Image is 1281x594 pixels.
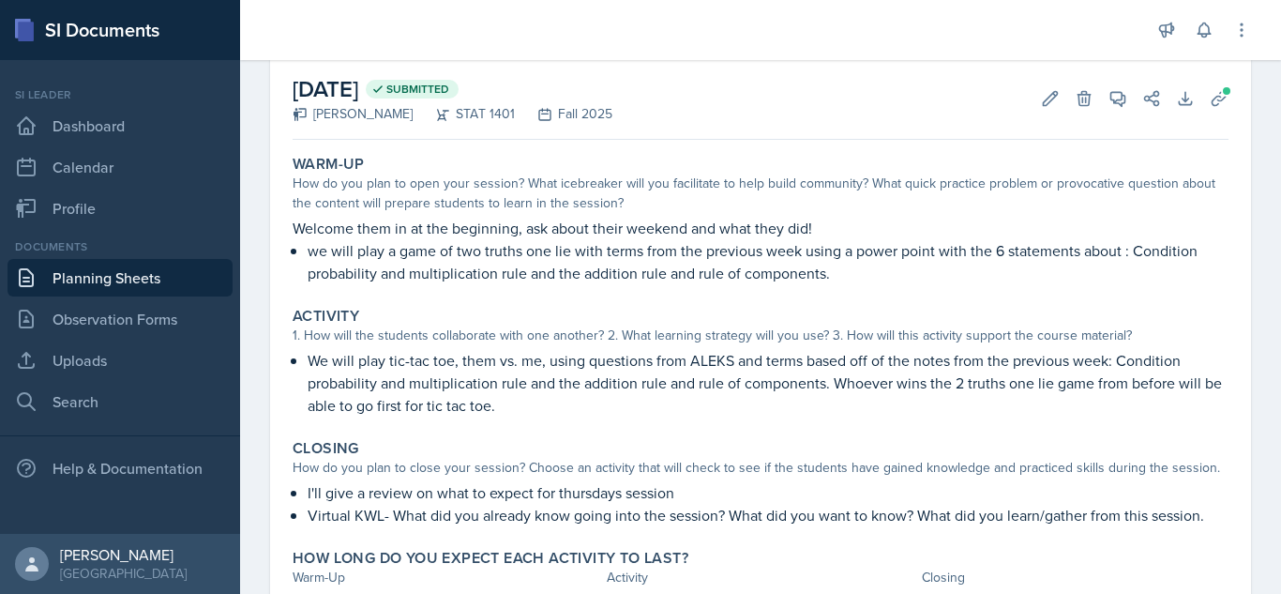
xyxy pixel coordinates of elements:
[8,107,233,145] a: Dashboard
[293,549,688,568] label: How long do you expect each activity to last?
[308,349,1228,417] p: We will play tic-tac toe, them vs. me, using questions from ALEKS and terms based off of the note...
[293,326,1228,345] div: 1. How will the students collaborate with one another? 2. What learning strategy will you use? 3....
[413,104,515,124] div: STAT 1401
[60,545,187,564] div: [PERSON_NAME]
[293,568,599,587] div: Warm-Up
[8,238,233,255] div: Documents
[8,86,233,103] div: Si leader
[293,155,365,174] label: Warm-Up
[8,148,233,186] a: Calendar
[8,259,233,297] a: Planning Sheets
[293,104,413,124] div: [PERSON_NAME]
[293,217,1228,239] p: Welcome them in at the beginning, ask about their weekend and what they did!
[8,300,233,338] a: Observation Forms
[293,72,612,106] h2: [DATE]
[308,504,1228,526] p: Virtual KWL- What did you already know going into the session? What did you want to know? What di...
[60,564,187,583] div: [GEOGRAPHIC_DATA]
[293,307,359,326] label: Activity
[293,458,1228,478] div: How do you plan to close your session? Choose an activity that will check to see if the students ...
[293,174,1228,213] div: How do you plan to open your session? What icebreaker will you facilitate to help build community...
[8,342,233,379] a: Uploads
[8,449,233,487] div: Help & Documentation
[308,239,1228,284] p: we will play a game of two truths one lie with terms from the previous week using a power point w...
[386,82,449,97] span: Submitted
[293,439,359,458] label: Closing
[308,481,1228,504] p: I'll give a review on what to expect for thursdays session
[8,383,233,420] a: Search
[515,104,612,124] div: Fall 2025
[922,568,1228,587] div: Closing
[8,190,233,227] a: Profile
[607,568,913,587] div: Activity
